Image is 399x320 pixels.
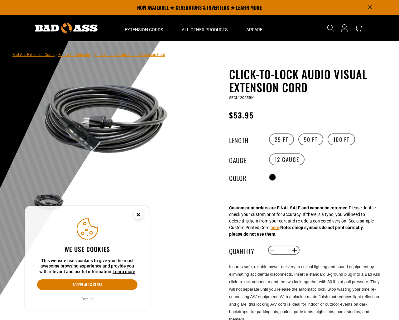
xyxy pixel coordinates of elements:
label: Quantity [229,246,260,254]
a: Learn more [113,269,135,274]
a: Bad Ass Extension Cords [12,52,55,57]
label: 12 Gauge [269,153,305,165]
summary: All Other Products [172,15,237,41]
label: 25 FT [269,133,294,145]
button: Accept all & close [37,279,137,290]
p: This website uses cookies to give you the most awesome browsing experience and provide you with r... [37,258,137,275]
summary: Apparel [237,15,274,41]
span: › [93,52,94,57]
img: black [31,69,181,169]
h2: We use cookies [37,245,137,253]
label: 100 FT [328,133,355,145]
img: black [31,190,67,214]
div: Please double check your custom print for accuracy. If there is a typo, you will need to delete t... [229,205,376,237]
span: Click-to-Lock Audio Visual Extension Cord [95,52,165,57]
legend: Length [229,135,260,143]
img: Bad Ass Extension Cords [35,23,98,33]
legend: Gauge [229,155,260,163]
summary: Extension Cords [115,15,172,41]
span: › [56,52,57,57]
button: here [271,224,279,231]
span: $53.95 [229,109,254,121]
span: All Other Products [182,27,228,32]
span: SECL12025BK [229,96,254,100]
legend: Color [229,173,260,181]
h1: Click-to-Lock Audio Visual Extension Cord [229,67,382,94]
strong: Custom print orders are FINAL SALE and cannot be returned. [229,205,349,210]
span: Apparel [246,27,265,32]
button: Decline [79,296,95,302]
nav: breadcrumbs [12,51,165,58]
a: Return to Collection [58,52,91,57]
aside: Cookie Consent [25,206,150,310]
summary: Search [326,23,336,33]
label: 50 FT [298,133,323,145]
strong: Note: emoji symbols do not print correctly, please do not use them. [229,225,363,237]
span: Extension Cords [125,27,163,32]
